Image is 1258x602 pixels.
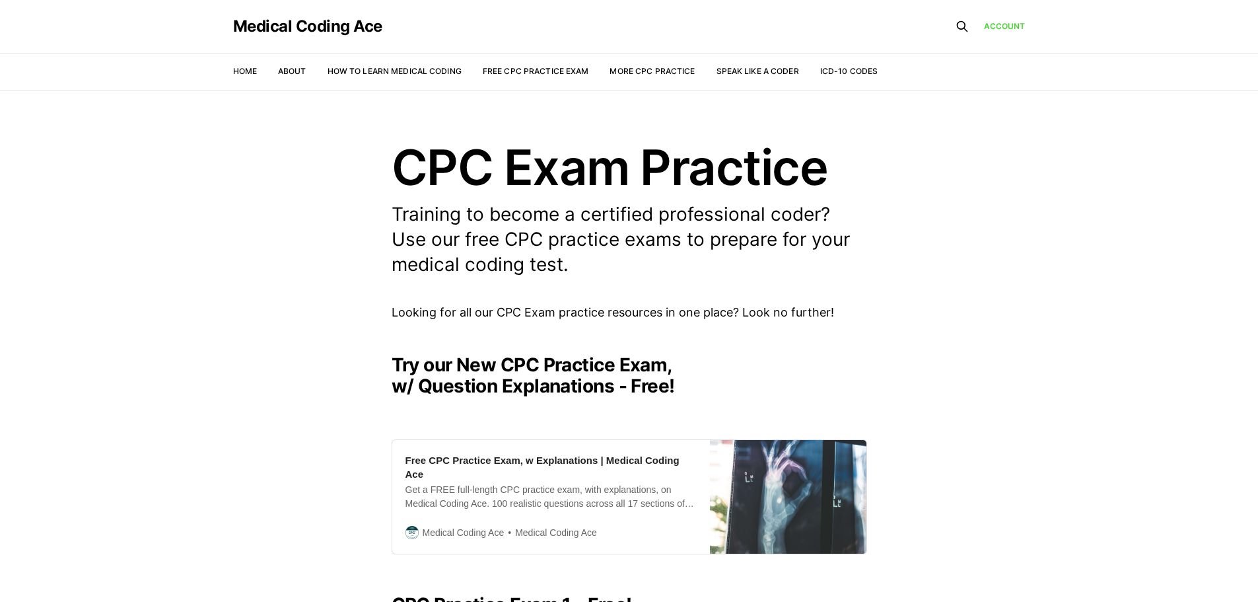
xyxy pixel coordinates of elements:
a: About [278,66,306,76]
a: Free CPC Practice Exam, w Explanations | Medical Coding AceGet a FREE full-length CPC practice ex... [392,439,867,554]
a: Account [984,20,1026,32]
div: Get a FREE full-length CPC practice exam, with explanations, on Medical Coding Ace. 100 realistic... [405,483,697,511]
a: Home [233,66,257,76]
span: Medical Coding Ace [504,525,597,541]
p: Training to become a certified professional coder? Use our free CPC practice exams to prepare for... [392,202,867,277]
a: Free CPC Practice Exam [483,66,589,76]
a: Speak Like a Coder [716,66,799,76]
a: ICD-10 Codes [820,66,878,76]
span: Medical Coding Ace [423,525,505,540]
a: More CPC Practice [610,66,695,76]
a: How to Learn Medical Coding [328,66,462,76]
h1: CPC Exam Practice [392,143,867,192]
h2: Try our New CPC Practice Exam, w/ Question Explanations - Free! [392,354,867,396]
p: Looking for all our CPC Exam practice resources in one place? Look no further! [392,303,867,322]
div: Free CPC Practice Exam, w Explanations | Medical Coding Ace [405,453,697,481]
a: Medical Coding Ace [233,19,382,34]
